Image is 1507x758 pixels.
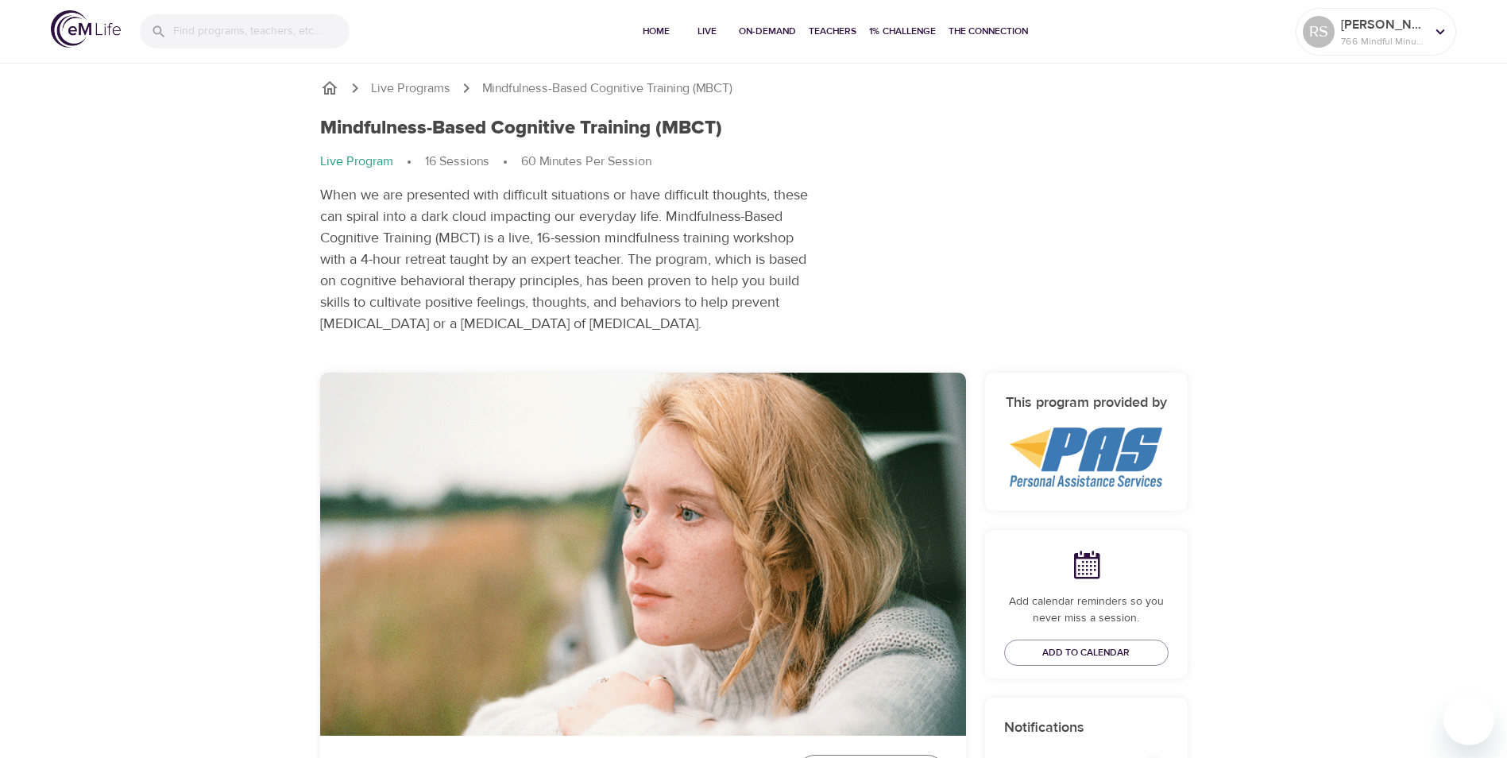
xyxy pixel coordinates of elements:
p: Live Program [320,153,393,171]
button: Add to Calendar [1004,640,1169,666]
span: On-Demand [739,23,796,40]
nav: breadcrumb [320,79,1188,98]
p: 16 Sessions [425,153,489,171]
p: [PERSON_NAME] [1341,15,1425,34]
span: Teachers [809,23,856,40]
span: Home [637,23,675,40]
div: RS [1303,16,1335,48]
span: Live [688,23,726,40]
p: 766 Mindful Minutes [1341,34,1425,48]
iframe: Button to launch messaging window [1443,694,1494,745]
input: Find programs, teachers, etc... [173,14,350,48]
h1: Mindfulness-Based Cognitive Training (MBCT) [320,117,722,140]
img: PAS%20logo.png [1010,427,1162,487]
img: logo [51,10,121,48]
span: The Connection [949,23,1028,40]
h6: This program provided by [1004,392,1169,415]
p: Notifications [1004,717,1169,738]
nav: breadcrumb [320,153,818,172]
a: Live Programs [371,79,450,98]
p: Mindfulness-Based Cognitive Training (MBCT) [482,79,732,98]
p: Add calendar reminders so you never miss a session. [1004,594,1169,627]
span: Add to Calendar [1042,644,1130,661]
span: 1% Challenge [869,23,936,40]
p: When we are presented with difficult situations or have difficult thoughts, these can spiral into... [320,184,818,335]
p: 60 Minutes Per Session [521,153,651,171]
